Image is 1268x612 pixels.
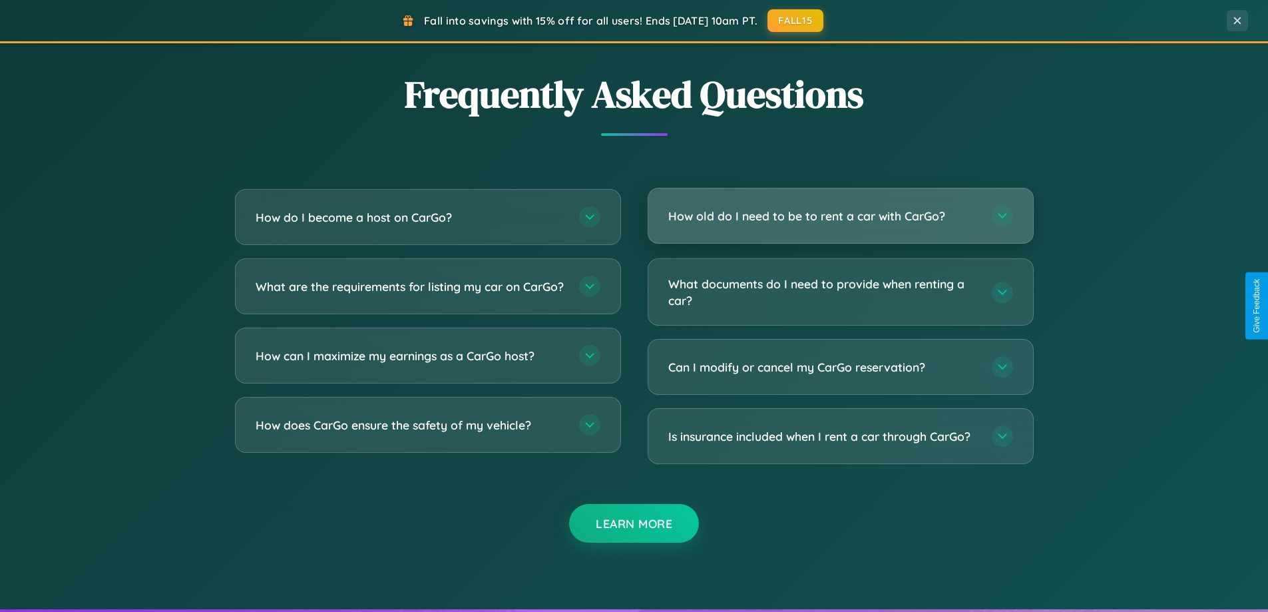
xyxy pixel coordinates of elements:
h3: How do I become a host on CarGo? [256,209,566,226]
h3: Is insurance included when I rent a car through CarGo? [668,428,978,445]
div: Give Feedback [1252,279,1261,333]
h3: Can I modify or cancel my CarGo reservation? [668,359,978,376]
h3: What are the requirements for listing my car on CarGo? [256,278,566,295]
button: Learn More [569,504,699,543]
span: Fall into savings with 15% off for all users! Ends [DATE] 10am PT. [424,14,757,27]
button: FALL15 [767,9,823,32]
h2: Frequently Asked Questions [235,69,1034,120]
h3: How old do I need to be to rent a car with CarGo? [668,208,978,224]
h3: How does CarGo ensure the safety of my vehicle? [256,417,566,434]
h3: What documents do I need to provide when renting a car? [668,276,978,308]
h3: How can I maximize my earnings as a CarGo host? [256,348,566,364]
